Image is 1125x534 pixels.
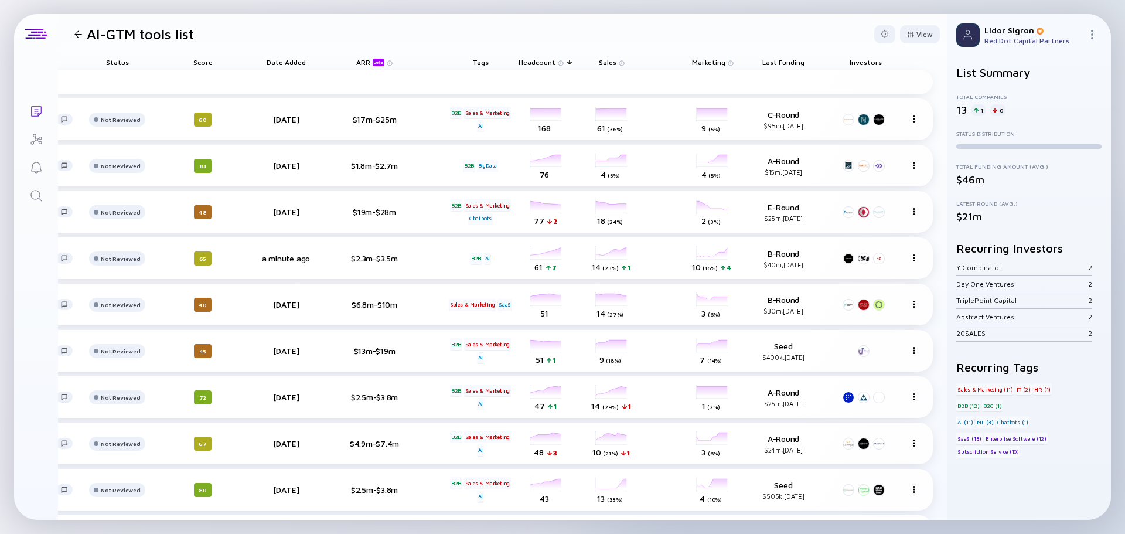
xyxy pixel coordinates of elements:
[745,400,821,407] div: $25m, [DATE]
[984,433,1048,444] div: Enterprise Software (12)
[336,253,412,263] div: $2.3m-$3.5m
[956,66,1102,79] h2: List Summary
[464,107,512,118] div: Sales & Marketing
[194,483,212,497] div: 80
[470,253,482,264] div: B2B
[101,348,140,355] div: Not Reviewed
[464,199,512,211] div: Sales & Marketing
[464,477,512,489] div: Sales & Marketing
[336,207,412,217] div: $19m-$28m
[253,485,319,495] div: [DATE]
[464,338,512,350] div: Sales & Marketing
[956,174,1102,186] div: $46m
[745,307,821,315] div: $30m, [DATE]
[956,130,1102,137] div: Status Distribution
[356,58,387,66] div: ARR
[477,352,485,363] div: AI
[911,440,918,447] img: Menu
[911,486,918,493] img: Menu
[519,58,555,67] span: Headcount
[984,25,1083,35] div: Lidor Sigron
[14,96,58,124] a: Lists
[106,58,129,67] span: Status
[956,416,974,428] div: AI (11)
[692,58,725,67] span: Marketing
[956,93,1102,100] div: Total Companies
[1088,263,1092,272] div: 2
[745,202,821,222] div: E-Round
[477,491,485,502] div: AI
[984,36,1083,45] div: Red Dot Capital Partners
[101,440,140,447] div: Not Reviewed
[956,400,980,411] div: B2B (12)
[450,107,462,118] div: B2B
[373,59,384,66] div: beta
[900,25,940,43] button: View
[101,162,140,169] div: Not Reviewed
[911,162,918,169] img: Menu
[194,113,212,127] div: 60
[911,208,918,215] img: Menu
[170,54,236,70] div: Score
[745,110,821,130] div: C-Round
[448,54,513,70] div: Tags
[839,54,892,70] div: Investors
[463,160,475,172] div: B2B
[101,487,140,494] div: Not Reviewed
[101,301,140,308] div: Not Reviewed
[253,392,319,402] div: [DATE]
[911,393,918,400] img: Menu
[956,329,1088,338] div: 20SALES
[745,249,821,268] div: B-Round
[971,104,986,116] div: 1
[253,438,319,448] div: [DATE]
[449,299,496,311] div: Sales & Marketing
[956,360,1102,374] h2: Recurring Tags
[762,58,804,67] span: Last Funding
[956,312,1088,321] div: Abstract Ventures
[599,58,616,67] span: Sales
[336,161,412,171] div: $1.8m-$2.7m
[745,261,821,268] div: $40m, [DATE]
[14,181,58,209] a: Search
[911,301,918,308] img: Menu
[956,263,1088,272] div: Y Combinator
[484,253,492,264] div: AI
[336,392,412,402] div: $2.5m-$3.8m
[464,431,512,443] div: Sales & Marketing
[745,434,821,454] div: A-Round
[477,160,499,172] div: BigData
[956,200,1102,207] div: Latest Round (Avg.)
[956,383,1014,395] div: Sales & Marketing (11)
[194,159,212,173] div: 83
[745,353,821,361] div: $400k, [DATE]
[745,215,821,222] div: $25m, [DATE]
[745,156,821,176] div: A-Round
[101,394,140,401] div: Not Reviewed
[497,299,512,311] div: SaaS
[101,255,140,262] div: Not Reviewed
[1088,329,1092,338] div: 2
[194,390,212,404] div: 72
[1088,312,1092,321] div: 2
[956,280,1088,288] div: Day One Ventures
[745,492,821,500] div: $505k, [DATE]
[253,54,319,70] div: Date Added
[745,168,821,176] div: $15m, [DATE]
[450,338,462,350] div: B2B
[477,120,485,132] div: AI
[996,416,1029,428] div: Chatbots (1)
[253,161,319,171] div: [DATE]
[450,431,462,443] div: B2B
[253,253,319,263] div: a minute ago
[194,344,212,358] div: 45
[253,114,319,124] div: [DATE]
[745,446,821,454] div: $24m, [DATE]
[477,398,485,410] div: AI
[101,116,140,123] div: Not Reviewed
[956,296,1088,305] div: TriplePoint Capital
[464,385,512,396] div: Sales & Marketing
[14,152,58,181] a: Reminders
[194,251,212,266] div: 65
